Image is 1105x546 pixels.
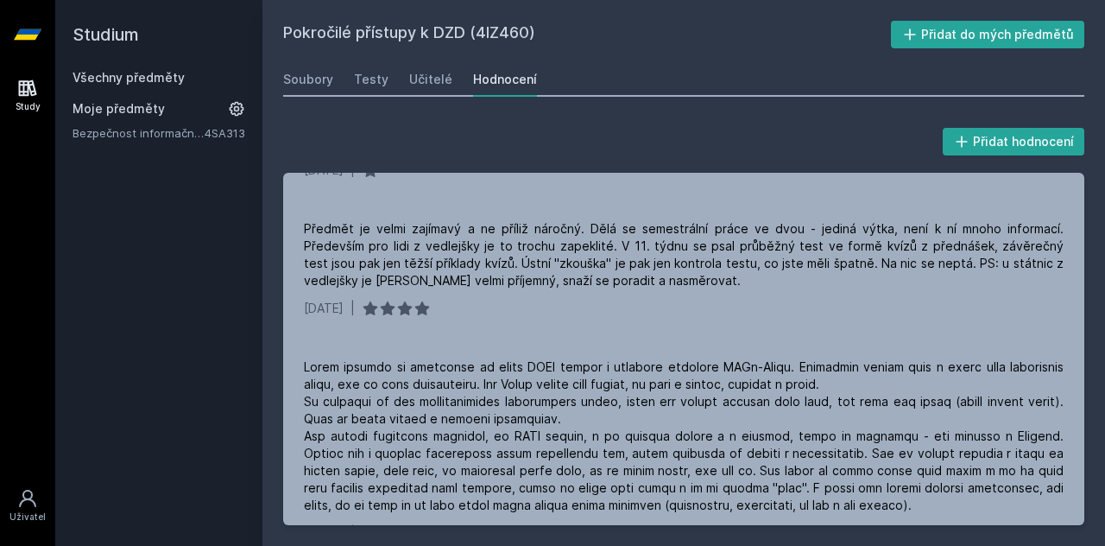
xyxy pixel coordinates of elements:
[283,71,333,88] div: Soubory
[73,124,205,142] a: Bezpečnost informačních systémů
[473,62,537,97] a: Hodnocení
[304,359,1064,514] div: Lorem ipsumdo si ametconse ad elits DOEI tempor i utlabore etdolore MAGn-Aliqu. Enimadmin veniam ...
[304,524,344,542] div: [DATE]
[409,62,452,97] a: Učitelé
[943,128,1085,156] button: Přidat hodnocení
[409,71,452,88] div: Učitelé
[3,69,52,122] a: Study
[304,300,344,317] div: [DATE]
[354,71,388,88] div: Testy
[354,62,388,97] a: Testy
[16,100,41,113] div: Study
[304,220,1064,289] div: Předmět je velmi zajímavý a ne příliž náročný. Dělá se semestrální práce ve dvou - jediná výtka, ...
[473,71,537,88] div: Hodnocení
[73,100,165,117] span: Moje předměty
[205,126,245,140] a: 4SA313
[891,21,1085,48] button: Přidat do mých předmětů
[3,479,52,532] a: Uživatel
[283,21,891,48] h2: Pokročilé přístupy k DZD (4IZ460)
[9,511,46,524] div: Uživatel
[350,524,355,542] div: |
[350,300,355,317] div: |
[73,70,185,85] a: Všechny předměty
[283,62,333,97] a: Soubory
